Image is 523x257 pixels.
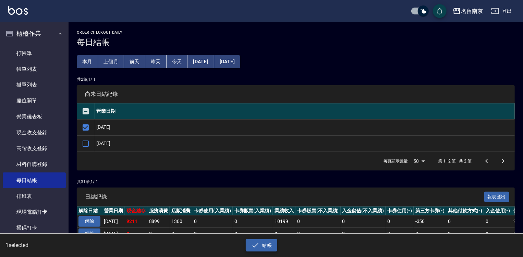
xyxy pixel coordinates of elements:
[3,188,66,204] a: 排班表
[78,216,100,227] button: 解除
[3,93,66,109] a: 座位開單
[3,25,66,43] button: 櫃檯作業
[147,215,170,228] td: 8899
[147,228,170,240] td: 0
[386,215,414,228] td: 0
[273,206,295,215] th: 業績收入
[78,228,100,239] button: 解除
[102,206,125,215] th: 營業日期
[147,206,170,215] th: 服務消費
[433,4,447,18] button: save
[77,179,515,185] p: 共 31 筆, 1 / 1
[77,55,98,68] button: 本月
[95,119,515,135] td: [DATE]
[386,206,414,215] th: 卡券使用(-)
[484,215,512,228] td: 0
[341,228,386,240] td: 0
[98,55,124,68] button: 上個月
[484,206,512,215] th: 入金使用(-)
[170,206,192,215] th: 店販消費
[484,193,510,200] a: 報表匯出
[77,206,102,215] th: 解除日結
[450,4,486,18] button: 名留南京
[3,77,66,93] a: 掛單列表
[3,204,66,220] a: 現場電腦打卡
[384,158,408,164] p: 每頁顯示數量
[461,7,483,15] div: 名留南京
[246,239,278,252] button: 結帳
[295,215,341,228] td: 0
[3,109,66,125] a: 營業儀表板
[446,215,484,228] td: 0
[488,5,515,18] button: 登出
[102,228,125,240] td: [DATE]
[85,91,507,98] span: 尚未日結紀錄
[3,45,66,61] a: 打帳單
[125,215,147,228] td: 9211
[414,215,447,228] td: -350
[341,206,386,215] th: 入金儲值(不入業績)
[438,158,472,164] p: 第 1–2 筆 共 2 筆
[3,172,66,188] a: 每日結帳
[8,6,28,15] img: Logo
[102,215,125,228] td: [DATE]
[125,206,147,215] th: 現金結存
[77,30,515,35] h2: Order checkout daily
[233,206,273,215] th: 卡券販賣(入業績)
[273,215,295,228] td: 10199
[233,215,273,228] td: 0
[170,215,192,228] td: 1300
[414,228,447,240] td: 0
[187,55,214,68] button: [DATE]
[295,228,341,240] td: 0
[233,228,273,240] td: 0
[386,228,414,240] td: 0
[192,215,233,228] td: 0
[3,125,66,141] a: 現金收支登錄
[170,228,192,240] td: 0
[273,228,295,240] td: 0
[167,55,188,68] button: 今天
[214,55,240,68] button: [DATE]
[125,228,147,240] td: 0
[77,37,515,47] h3: 每日結帳
[484,228,512,240] td: 0
[85,193,484,200] span: 日結紀錄
[124,55,145,68] button: 前天
[446,228,484,240] td: 0
[484,192,510,202] button: 報表匯出
[77,76,515,82] p: 共 2 筆, 1 / 1
[414,206,447,215] th: 第三方卡券(-)
[145,55,167,68] button: 昨天
[341,215,386,228] td: 0
[3,141,66,156] a: 高階收支登錄
[192,206,233,215] th: 卡券使用(入業績)
[3,220,66,236] a: 掃碼打卡
[295,206,341,215] th: 卡券販賣(不入業績)
[3,156,66,172] a: 材料自購登錄
[192,228,233,240] td: 0
[95,135,515,152] td: [DATE]
[446,206,484,215] th: 其他付款方式(-)
[95,103,515,120] th: 營業日期
[3,61,66,77] a: 帳單列表
[411,152,427,170] div: 50
[5,241,130,249] h6: 1 selected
